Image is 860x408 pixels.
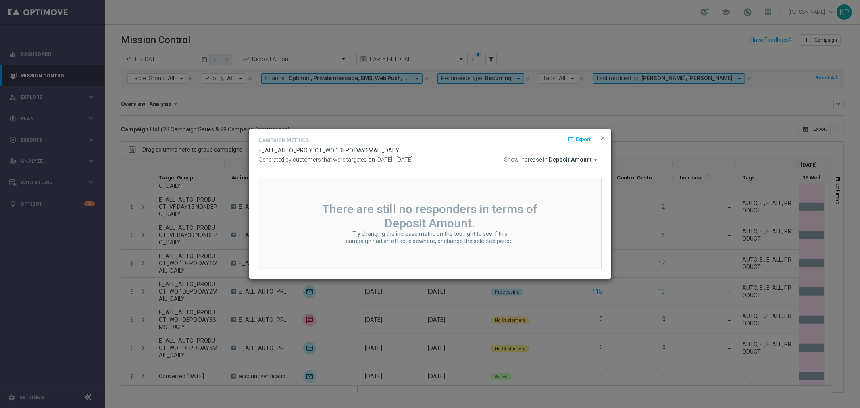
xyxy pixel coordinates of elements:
[259,137,309,143] h4: Campaign Metrics
[320,202,541,230] div: There are still no responders in terms of Deposit Amount.
[259,147,400,154] span: E_ALL_AUTO_PRODUCT_WO 1DEPO DAY1MAIL_DAILY
[592,156,600,164] i: arrow_drop_down
[600,135,606,142] span: close
[377,156,413,163] span: [DATE] - [DATE]
[320,230,541,245] div: Try changing the increase metric on the top right to see if this campaign had an effect elsewhere...
[504,156,548,164] span: Show increase in
[576,136,591,142] span: Export
[568,136,575,142] i: open_in_browser
[549,156,602,164] button: Deposit Amount arrow_drop_down
[549,156,592,164] span: Deposit Amount
[567,134,592,144] button: open_in_browser Export
[259,156,375,163] span: Generated by customers that were targeted on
